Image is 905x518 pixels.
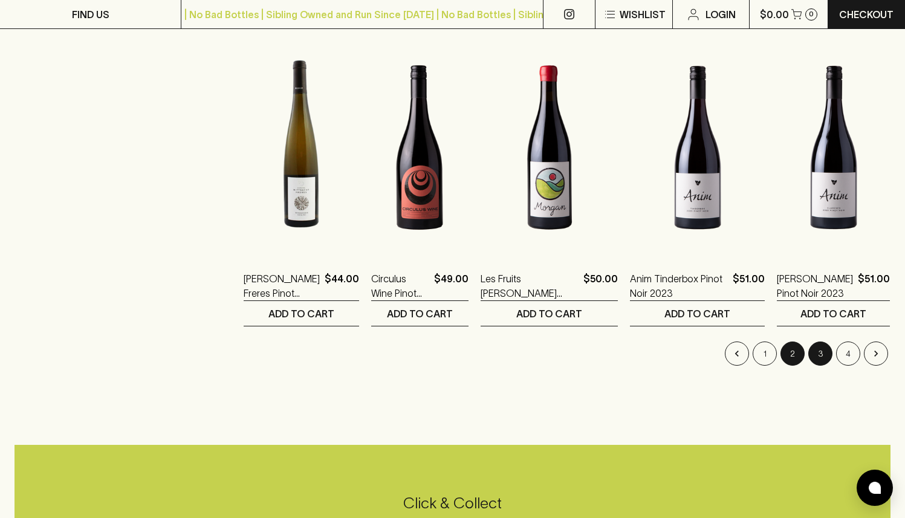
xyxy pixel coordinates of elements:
button: Go to next page [864,342,888,366]
p: ADD TO CART [800,306,866,321]
img: Circulus Wine Pinot Noir 2024 [371,42,469,253]
a: Anim Tinderbox Pinot Noir 2023 [630,271,728,300]
p: Wishlist [620,7,666,22]
img: Les Fruits Morgan Pinot Noir 2023 [481,42,618,253]
button: page 2 [780,342,805,366]
img: Mittnacht Freres Pinot Blanc Auxerois 2022 [244,42,359,253]
img: Anim Clarence Pinot Noir 2023 [777,42,890,253]
button: Go to page 4 [836,342,860,366]
p: Login [706,7,736,22]
p: ADD TO CART [387,306,453,321]
button: ADD TO CART [481,301,618,326]
button: Go to page 1 [753,342,777,366]
p: ADD TO CART [516,306,582,321]
h5: Click & Collect [15,493,890,513]
p: ADD TO CART [268,306,334,321]
a: Circulus Wine Pinot Noir 2024 [371,271,429,300]
p: FIND US [72,7,109,22]
p: 0 [809,11,814,18]
a: [PERSON_NAME] Freres Pinot Blanc Auxerois 2022 [244,271,320,300]
p: $50.00 [583,271,618,300]
button: Go to page 3 [808,342,832,366]
p: $0.00 [760,7,789,22]
img: Anim Tinderbox Pinot Noir 2023 [630,42,765,253]
button: ADD TO CART [244,301,359,326]
button: ADD TO CART [630,301,765,326]
nav: pagination navigation [244,342,890,366]
p: $44.00 [325,271,359,300]
a: Les Fruits [PERSON_NAME] Pinot Noir 2023 [481,271,579,300]
p: $49.00 [434,271,469,300]
button: Go to previous page [725,342,749,366]
button: ADD TO CART [371,301,469,326]
p: $51.00 [858,271,890,300]
p: $51.00 [733,271,765,300]
button: ADD TO CART [777,301,890,326]
p: ADD TO CART [664,306,730,321]
p: Checkout [839,7,894,22]
img: bubble-icon [869,482,881,494]
a: [PERSON_NAME] Pinot Noir 2023 [777,271,853,300]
